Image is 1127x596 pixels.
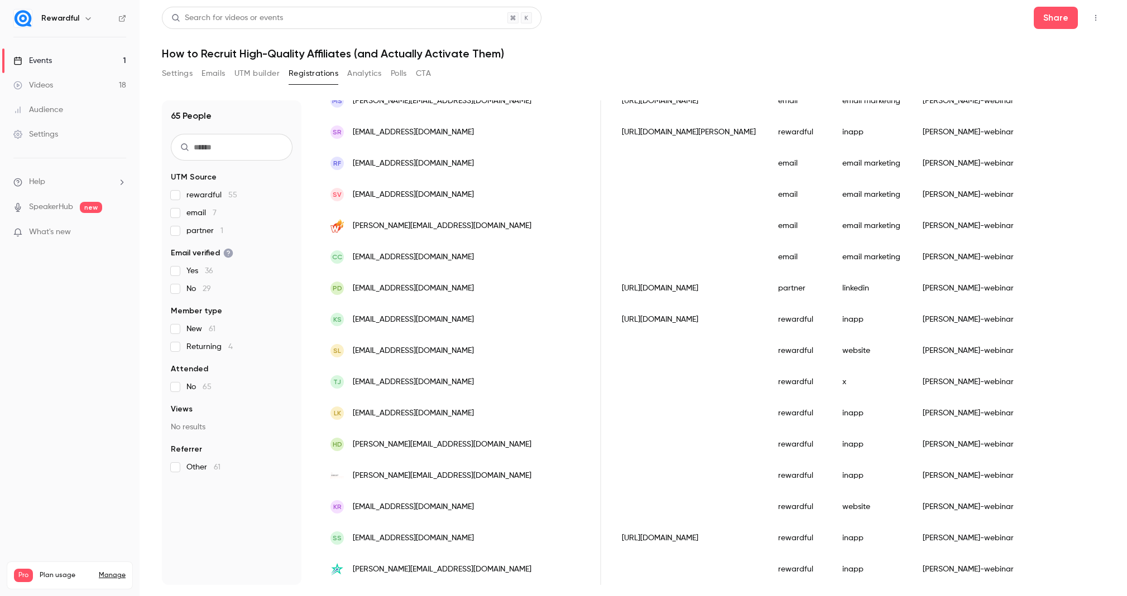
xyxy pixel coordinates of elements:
div: rewardful [767,522,831,554]
button: Analytics [347,65,382,83]
div: inapp [831,304,912,335]
span: HD [333,439,342,449]
div: [PERSON_NAME]-webinar [912,522,1025,554]
div: rewardful [767,304,831,335]
span: 61 [214,463,220,471]
span: SL [333,346,341,356]
span: [EMAIL_ADDRESS][DOMAIN_NAME] [353,189,474,201]
span: email [186,207,217,219]
span: [PERSON_NAME][EMAIL_ADDRESS][DOMAIN_NAME] [353,439,531,450]
span: Attended [171,364,208,375]
a: SpeakerHub [29,201,73,213]
span: 55 [228,191,237,199]
span: [EMAIL_ADDRESS][DOMAIN_NAME] [353,251,474,263]
div: linkedin [831,273,912,304]
span: [EMAIL_ADDRESS][DOMAIN_NAME] [353,314,474,326]
div: email marketing [831,148,912,179]
div: email [767,210,831,241]
div: rewardful [767,460,831,491]
div: [PERSON_NAME]-webinar [912,398,1025,429]
div: email [767,179,831,210]
button: Polls [391,65,407,83]
span: partner [186,225,223,236]
div: [PERSON_NAME]-webinar [912,429,1025,460]
span: LK [334,408,341,418]
span: Plan usage [40,571,92,580]
a: Manage [99,571,126,580]
div: rewardful [767,429,831,460]
div: [PERSON_NAME]-webinar [912,85,1025,117]
span: [EMAIL_ADDRESS][DOMAIN_NAME] [353,532,474,544]
button: CTA [416,65,431,83]
span: Referrer [171,444,202,455]
div: rewardful [767,491,831,522]
span: Email verified [171,248,233,259]
span: [EMAIL_ADDRESS][DOMAIN_NAME] [353,158,474,169]
span: UTM Source [171,172,217,183]
div: rewardful [767,398,831,429]
span: rewardful [186,190,237,201]
div: website [831,491,912,522]
span: Yes [186,265,213,277]
div: inapp [831,398,912,429]
div: [URL][DOMAIN_NAME] [611,85,767,117]
div: inapp [831,522,912,554]
span: 4 [228,343,233,351]
div: [URL][DOMAIN_NAME] [611,273,767,304]
span: 65 [203,383,212,391]
span: What's new [29,226,71,238]
div: inapp [831,429,912,460]
button: Settings [162,65,193,83]
span: SS [333,533,342,543]
img: Rewardful [14,9,32,27]
div: email marketing [831,241,912,273]
div: Videos [13,80,53,91]
div: [PERSON_NAME]-webinar [912,366,1025,398]
span: RF [333,158,341,168]
div: email marketing [831,179,912,210]
span: [EMAIL_ADDRESS][DOMAIN_NAME] [353,345,474,357]
div: email [767,148,831,179]
span: [EMAIL_ADDRESS][DOMAIN_NAME] [353,127,474,138]
span: KR [333,502,342,512]
span: MS [332,96,342,106]
button: Share [1034,7,1078,29]
div: [URL][DOMAIN_NAME][PERSON_NAME] [611,117,767,148]
span: [PERSON_NAME][EMAIL_ADDRESS][DOMAIN_NAME] [353,564,531,575]
div: partner [767,273,831,304]
span: Other [186,462,220,473]
iframe: Noticeable Trigger [113,227,126,238]
div: inapp [831,460,912,491]
span: No [186,283,211,294]
span: SR [333,127,342,137]
span: No [186,381,212,393]
span: Returning [186,341,233,352]
h1: How to Recruit High-Quality Affiliates (and Actually Activate Them) [162,47,1105,60]
div: rewardful [767,366,831,398]
span: [PERSON_NAME][EMAIL_ADDRESS][DOMAIN_NAME] [353,470,531,482]
li: help-dropdown-opener [13,176,126,188]
div: [PERSON_NAME]-webinar [912,491,1025,522]
span: 61 [209,325,215,333]
span: new [80,202,102,213]
div: email [767,85,831,117]
span: TJ [333,377,341,387]
div: rewardful [767,554,831,585]
div: inapp [831,554,912,585]
span: [PERSON_NAME][EMAIL_ADDRESS][DOMAIN_NAME] [353,95,531,107]
div: [PERSON_NAME]-webinar [912,148,1025,179]
div: website [831,335,912,366]
div: rewardful [767,335,831,366]
p: No results [171,421,292,433]
span: New [186,323,215,335]
span: [EMAIL_ADDRESS][DOMAIN_NAME] [353,376,474,388]
img: wickedreports.com [330,219,344,232]
div: [PERSON_NAME]-webinar [912,179,1025,210]
div: [PERSON_NAME]-webinar [912,335,1025,366]
button: UTM builder [234,65,280,83]
div: [PERSON_NAME]-webinar [912,554,1025,585]
div: Search for videos or events [171,12,283,24]
div: [PERSON_NAME]-webinar [912,460,1025,491]
div: email [767,241,831,273]
span: [EMAIL_ADDRESS][DOMAIN_NAME] [353,283,474,294]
